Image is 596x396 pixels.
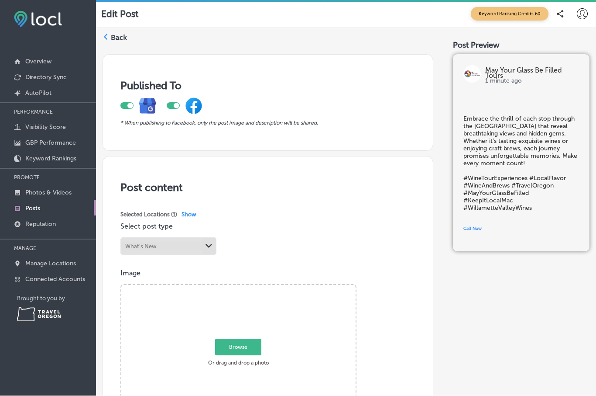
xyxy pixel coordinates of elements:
span: Show [182,212,196,218]
img: fda3e92497d09a02dc62c9cd864e3231.png [14,11,62,28]
div: Post Preview [453,41,589,50]
span: Keyword Ranking Credits: 60 [471,7,548,21]
i: * When publishing to Facebook, only the post image and description will be shared. [120,120,318,126]
img: Travel Oregon [17,307,61,322]
p: Posts [25,205,40,212]
label: Back [111,33,127,43]
h3: Post content [120,181,415,194]
p: Directory Sync [25,74,67,81]
div: What's New [125,243,157,250]
h5: Embrace the thrill of each stop through the [GEOGRAPHIC_DATA] that reveal breathtaking views and ... [463,115,579,212]
p: 1 minute ago [485,79,579,84]
h3: Published To [120,80,415,92]
p: Manage Locations [25,260,76,267]
span: Browse [215,339,261,356]
span: Call Now [463,226,482,232]
p: May Your Glass Be Filled Tours [485,68,579,79]
p: Edit Post [101,9,139,20]
img: logo [463,66,481,83]
p: Image [120,269,415,278]
span: Selected Locations ( 1 ) [120,212,177,218]
p: AutoPilot [25,90,51,97]
p: GBP Performance [25,139,76,147]
p: Visibility Score [25,124,66,131]
p: Overview [25,58,51,66]
p: Photos & Videos [25,189,72,197]
p: Select post type [120,222,415,231]
p: Keyword Rankings [25,155,76,163]
p: Brought to you by [17,295,96,302]
p: Connected Accounts [25,276,85,283]
label: Or drag and drop a photo [206,341,271,370]
p: Reputation [25,221,56,228]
